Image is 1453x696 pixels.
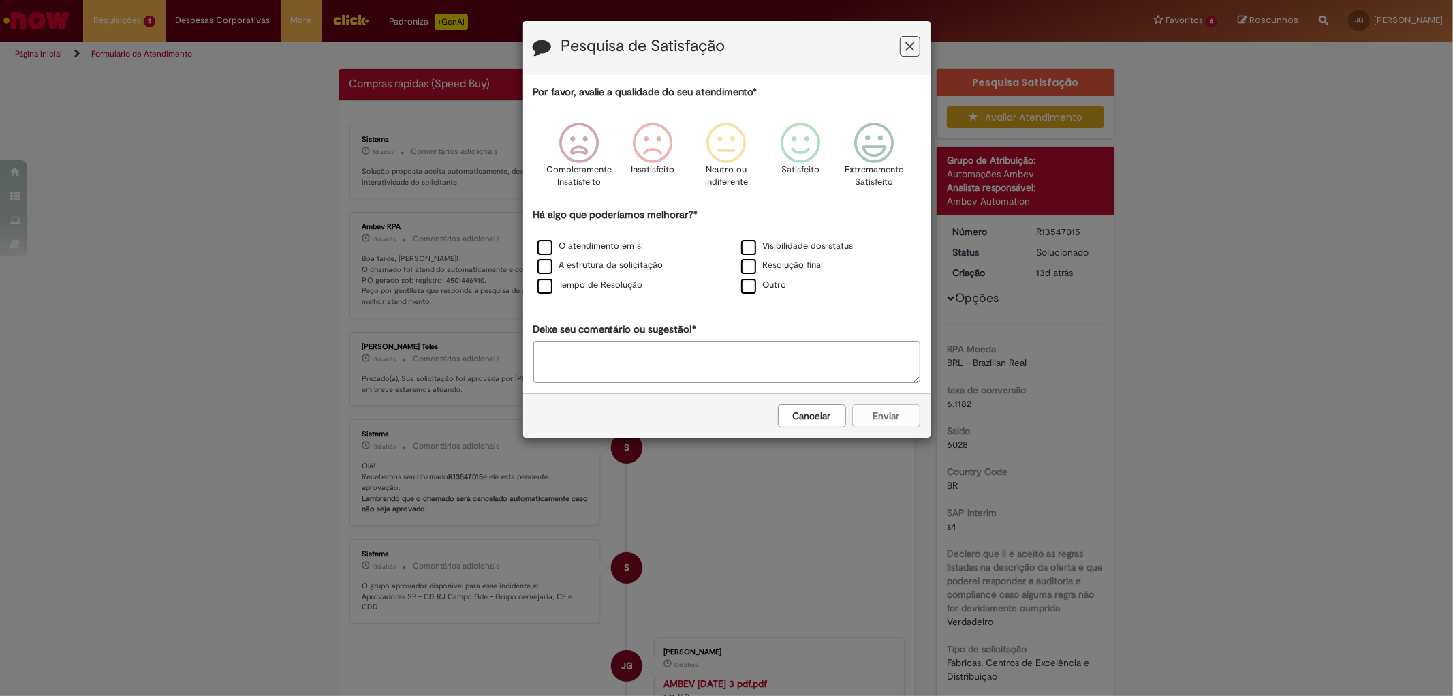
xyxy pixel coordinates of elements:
label: Resolução final [741,259,824,272]
p: Neutro ou indiferente [702,164,751,189]
label: O atendimento em si [537,240,644,253]
label: Pesquisa de Satisfação [561,37,725,55]
button: Cancelar [778,404,846,427]
p: Completamente Insatisfeito [546,164,612,189]
div: Há algo que poderíamos melhorar?* [533,208,920,296]
label: Por favor, avalie a qualidade do seu atendimento* [533,85,757,100]
div: Satisfeito [766,112,835,206]
div: Completamente Insatisfeito [544,112,614,206]
label: Tempo de Resolução [537,279,643,292]
div: Insatisfeito [618,112,687,206]
p: Insatisfeito [631,164,674,177]
div: Extremamente Satisfeito [839,112,909,206]
div: Neutro ou indiferente [691,112,761,206]
p: Extremamente Satisfeito [845,164,903,189]
label: Visibilidade dos status [741,240,854,253]
label: Outro [741,279,787,292]
label: Deixe seu comentário ou sugestão!* [533,322,697,337]
p: Satisfeito [781,164,819,177]
label: A estrutura da solicitação [537,259,663,272]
